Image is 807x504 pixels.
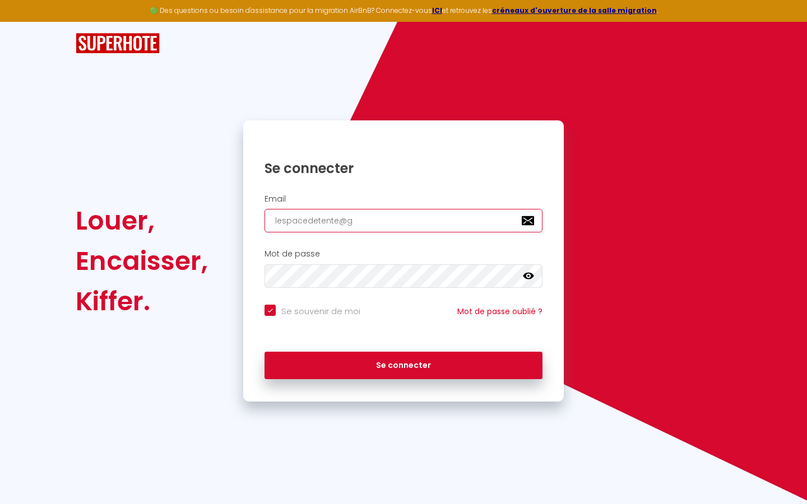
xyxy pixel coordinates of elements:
[457,306,542,317] a: Mot de passe oublié ?
[76,200,208,241] div: Louer,
[265,249,542,259] h2: Mot de passe
[265,194,542,204] h2: Email
[265,209,542,232] input: Ton Email
[265,352,542,380] button: Se connecter
[492,6,657,15] a: créneaux d'ouverture de la salle migration
[9,4,43,38] button: Ouvrir le widget de chat LiveChat
[432,6,442,15] a: ICI
[265,160,542,177] h1: Se connecter
[76,33,160,54] img: SuperHote logo
[76,241,208,281] div: Encaisser,
[76,281,208,321] div: Kiffer.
